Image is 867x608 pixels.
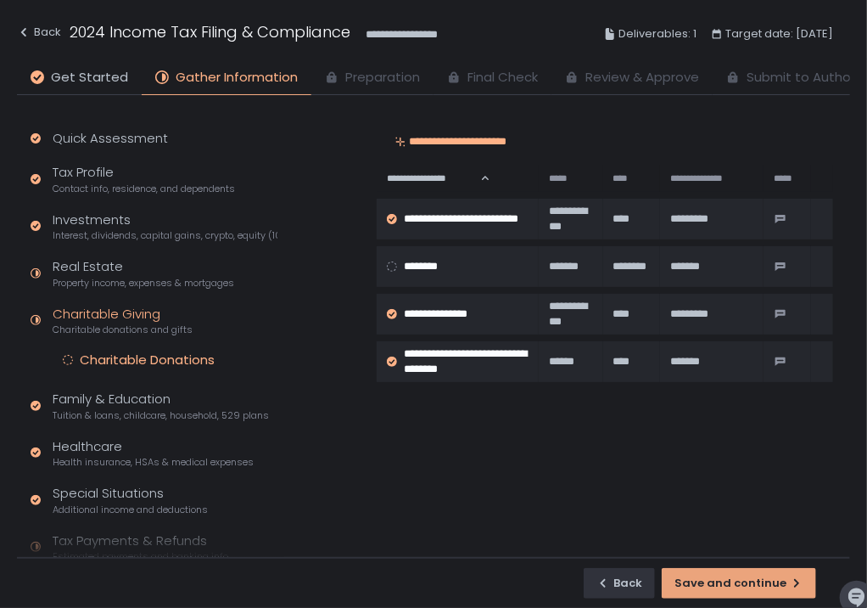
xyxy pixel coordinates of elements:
[725,24,833,44] span: Target date: [DATE]
[53,277,234,290] span: Property income, expenses & mortgages
[53,409,269,422] span: Tuition & loans, childcare, household, 529 plans
[662,568,816,599] button: Save and continue
[53,437,254,470] div: Healthcare
[53,456,254,469] span: Health insurance, HSAs & medical expenses
[51,68,128,87] span: Get Started
[53,390,269,422] div: Family & Education
[584,568,655,599] button: Back
[585,68,699,87] span: Review & Approve
[674,576,803,591] div: Save and continue
[17,22,61,42] div: Back
[53,324,193,336] span: Charitable donations and gifts
[53,211,277,243] div: Investments
[53,504,208,516] span: Additional income and deductions
[53,484,208,516] div: Special Situations
[53,229,277,242] span: Interest, dividends, capital gains, crypto, equity (1099s, K-1s)
[53,550,228,563] span: Estimated payments and banking info
[53,532,228,564] div: Tax Payments & Refunds
[467,68,538,87] span: Final Check
[596,576,642,591] div: Back
[53,129,168,149] div: Quick Assessment
[17,20,61,48] button: Back
[53,163,235,195] div: Tax Profile
[70,20,350,43] h1: 2024 Income Tax Filing & Compliance
[53,257,234,290] div: Real Estate
[53,183,235,195] span: Contact info, residence, and dependents
[345,68,420,87] span: Preparation
[53,305,193,337] div: Charitable Giving
[176,68,298,87] span: Gather Information
[80,352,215,369] div: Charitable Donations
[618,24,696,44] span: Deliverables: 1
